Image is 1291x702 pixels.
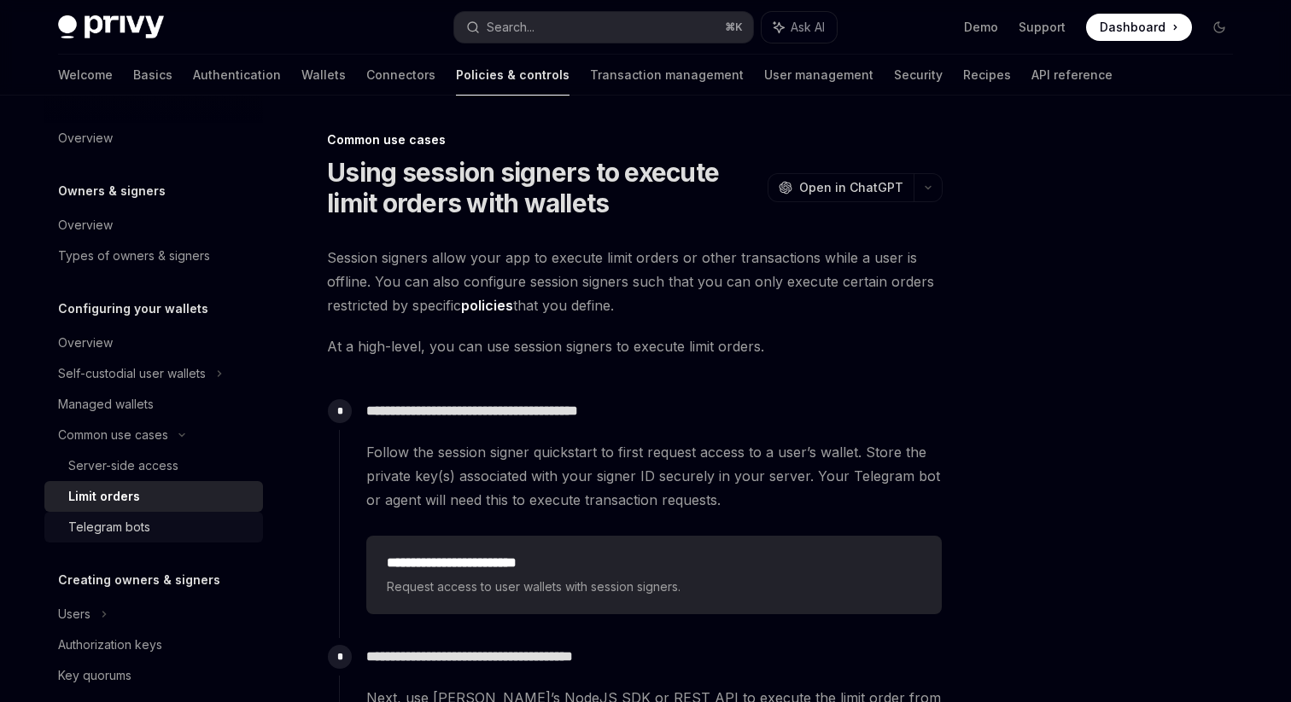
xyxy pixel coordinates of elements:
[590,55,744,96] a: Transaction management
[44,123,263,154] a: Overview
[1100,19,1165,36] span: Dashboard
[366,55,435,96] a: Connectors
[461,297,513,315] a: policies
[58,55,113,96] a: Welcome
[58,665,131,686] div: Key quorums
[44,328,263,358] a: Overview
[762,12,837,43] button: Ask AI
[764,55,873,96] a: User management
[44,660,263,691] a: Key quorums
[1019,19,1066,36] a: Support
[58,246,210,266] div: Types of owners & signers
[193,55,281,96] a: Authentication
[1086,14,1192,41] a: Dashboard
[387,577,921,597] span: Request access to user wallets with session signers.
[68,455,178,476] div: Server-side access
[366,440,942,512] span: Follow the session signer quickstart to first request access to a user’s wallet. Store the privat...
[725,20,743,34] span: ⌘ K
[964,19,998,36] a: Demo
[44,210,263,241] a: Overview
[44,481,263,512] a: Limit orders
[58,181,166,201] h5: Owners & signers
[58,15,164,39] img: dark logo
[68,517,150,537] div: Telegram bots
[44,629,263,660] a: Authorization keys
[454,12,753,43] button: Search...⌘K
[1031,55,1113,96] a: API reference
[58,333,113,353] div: Overview
[68,486,140,507] div: Limit orders
[963,55,1011,96] a: Recipes
[58,394,154,415] div: Managed wallets
[44,241,263,271] a: Types of owners & signers
[327,131,943,148] div: Common use cases
[894,55,943,96] a: Security
[44,389,263,420] a: Managed wallets
[58,299,208,319] h5: Configuring your wallets
[44,450,263,481] a: Server-side access
[456,55,570,96] a: Policies & controls
[1206,14,1233,41] button: Toggle dark mode
[799,179,903,196] span: Open in ChatGPT
[58,604,91,624] div: Users
[58,363,206,384] div: Self-custodial user wallets
[44,512,263,542] a: Telegram bots
[768,173,914,202] button: Open in ChatGPT
[327,334,943,358] span: At a high-level, you can use session signers to execute limit orders.
[301,55,346,96] a: Wallets
[327,246,943,317] span: Session signers allow your app to execute limit orders or other transactions while a user is offl...
[58,635,162,655] div: Authorization keys
[487,17,535,38] div: Search...
[58,215,113,235] div: Overview
[58,570,220,590] h5: Creating owners & signers
[58,425,168,445] div: Common use cases
[327,157,761,218] h1: Using session signers to execute limit orders with wallets
[133,55,172,96] a: Basics
[791,19,825,36] span: Ask AI
[58,128,113,148] div: Overview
